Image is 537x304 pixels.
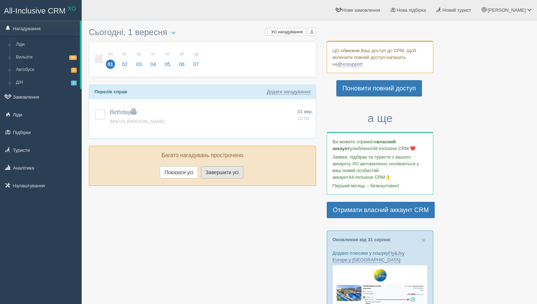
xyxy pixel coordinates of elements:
[332,139,396,151] b: власний аккаунт
[106,60,115,69] span: 01
[120,51,129,57] small: вт
[149,51,158,57] small: чт
[267,89,310,95] a: Додати нагадування
[422,236,426,244] button: Close
[349,175,391,180] span: All-Inclusive CRM👌
[149,60,158,69] span: 04
[298,116,309,121] span: 10:00
[189,47,201,72] a: нд 07
[372,146,416,151] span: All-Inclusive CRM ❤️
[134,60,143,69] span: 03
[163,60,172,69] span: 05
[110,119,165,124] a: BREUS [PERSON_NAME]
[422,236,426,244] span: ×
[13,51,80,64] a: Вильоти13
[13,63,80,76] a: Автобуси1
[68,6,76,12] sup: XO
[298,109,313,122] a: 01 вер. 10:00
[201,166,243,178] button: Завершити усі
[161,47,174,72] a: пт 05
[4,6,66,15] span: All-Inclusive CRM
[134,51,143,57] small: ср
[71,81,77,85] span: 1
[110,109,136,115] a: Birthday
[332,237,390,242] a: Оновлення від 31 серпня
[191,60,201,69] span: 07
[332,250,405,263] a: Fly&Joy Europe у [GEOGRAPHIC_DATA]
[0,0,81,20] a: All-Inclusive CRM XO
[337,61,362,67] a: @xosupport
[342,7,380,13] span: Нове замовлення
[177,60,186,69] span: 06
[332,138,428,152] p: Ви можете отримати улюбленої
[327,202,435,218] a: Отримати власний аккаунт CRM
[94,151,310,160] p: Багато нагадувань прострочено
[488,7,526,13] span: [PERSON_NAME]
[191,51,201,57] small: нд
[332,250,428,263] p: Додано плюсики у пошуку :
[443,7,471,13] span: Новий турист
[327,41,433,73] div: ЦО обмежив Ваш доступ до СРМ. Щоб включити повний доступ напишіть на
[163,51,172,57] small: пт
[298,109,313,114] span: 01 вер.
[147,47,160,72] a: чт 04
[177,51,186,57] small: сб
[94,89,127,94] b: Перелік справ
[271,29,303,34] span: Усі нагадування
[71,68,77,72] span: 1
[69,55,77,60] span: 13
[160,166,198,178] button: Показати усі
[175,47,189,72] a: сб 06
[327,112,433,125] h3: а ще
[13,38,80,51] a: Ліди
[397,7,426,13] span: Нова підбірка
[332,182,428,189] p: Перший місяць – безкоштовно!
[13,76,80,89] a: Д/Н1
[332,154,428,181] p: Заявки, підбірки та туристи з вашого аккаунту ХО автоматично скопіюються у ваш новий особистий ак...
[118,47,131,72] a: вт 02
[336,80,422,96] a: Поновити повний доступ
[104,47,117,72] a: пн 01
[106,51,115,57] small: пн
[120,60,129,69] span: 02
[132,47,146,72] a: ср 03
[89,28,316,38] h3: Сьогодні, 1 вересня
